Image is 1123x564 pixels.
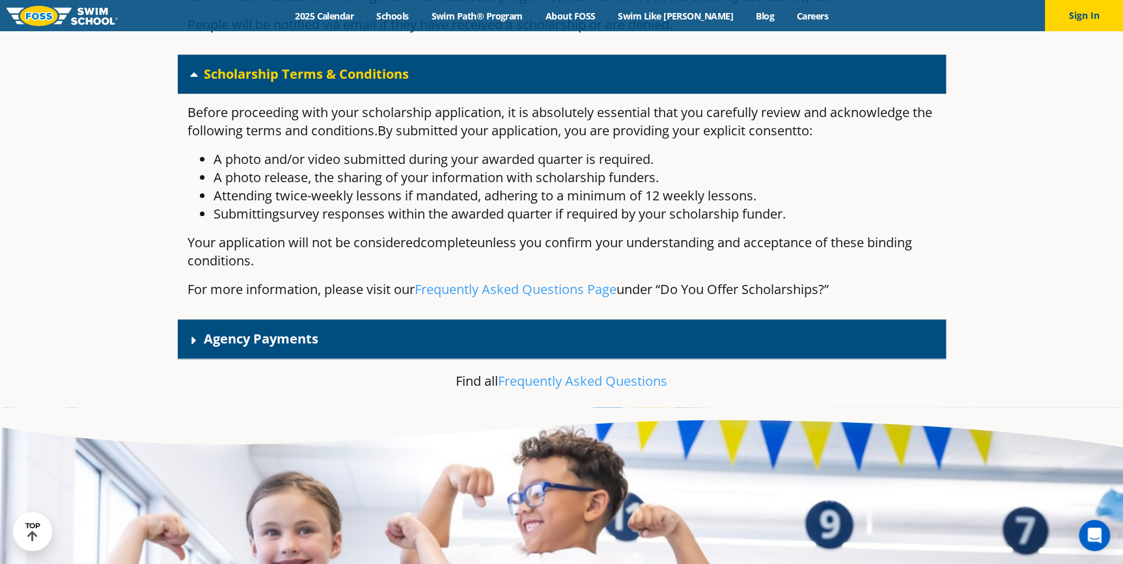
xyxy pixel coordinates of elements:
a: Frequently Asked Questions Page [415,280,617,298]
img: FOSS Swim School Logo [7,6,118,26]
div: Open Intercom Messenger [1079,520,1110,551]
p: For more information, please visit our under “Do You Offer Scholarships?” [187,280,936,299]
span: to: [797,122,812,139]
span: Your application will not be considered [187,234,421,251]
div: Scholarship Terms & Conditions [178,55,946,94]
span: Attending twice-weekly lessons if mandated, adhering to a minimum of 12 weekly lessons. [214,187,756,204]
span: By submitted your application, you are providing your explicit consent [378,122,797,139]
a: Swim Like [PERSON_NAME] [607,10,745,22]
span: A photo release, the sharing of your information with scholarship funders. [214,168,659,186]
a: Scholarship Terms & Conditions [204,65,409,83]
span: unless you confirm your understanding and acceptance of these binding conditions. [187,234,912,269]
a: Agency Payments [204,330,318,347]
a: Careers [785,10,839,22]
div: TOP [25,522,40,542]
a: About FOSS [534,10,607,22]
span: Before proceeding with your scholarship application, it is absolutely essential that you carefull... [187,103,932,139]
li: A photo and/or video submitted during your awarded quarter is required. [214,150,936,168]
span: survey responses within the awarded quarter if required by your scholarship funder. [279,205,786,222]
div: Scholarship Terms & Conditions [178,94,946,319]
span: Submitting [214,205,279,222]
a: Schools [365,10,420,22]
div: Agency Payments [178,319,946,359]
p: Find all [255,372,869,390]
a: Frequently Asked Questions [498,372,667,390]
a: Swim Path® Program [420,10,534,22]
a: 2025 Calendar [284,10,365,22]
a: Blog [744,10,785,22]
span: complete [421,234,477,251]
